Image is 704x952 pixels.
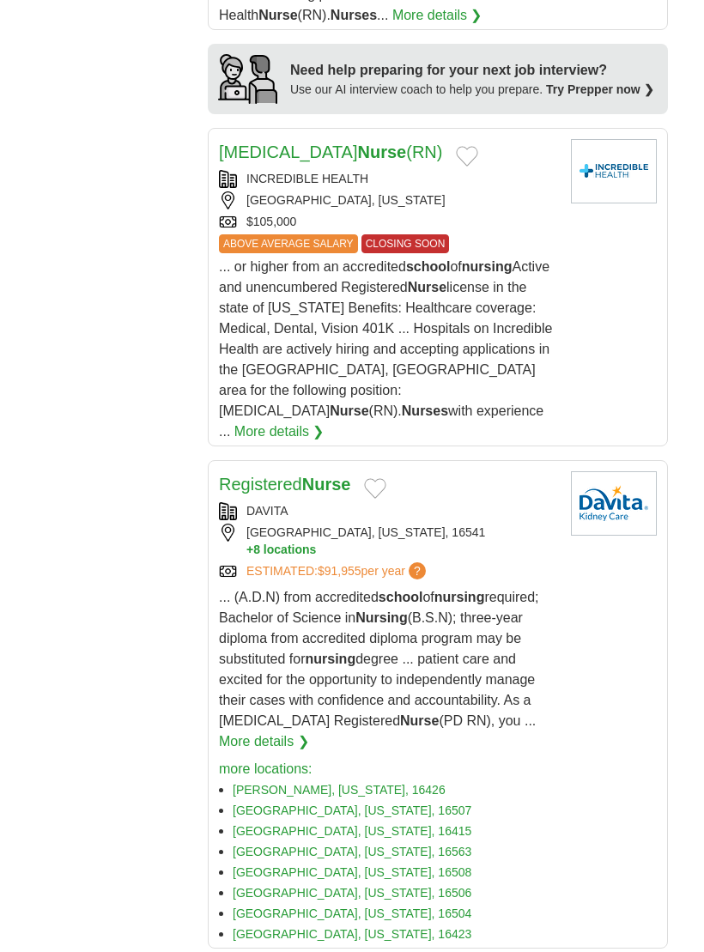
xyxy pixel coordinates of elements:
[246,542,557,558] button: +8 locations
[302,475,351,494] strong: Nurse
[219,731,309,752] a: More details ❯
[456,146,478,167] button: Add to favorite jobs
[219,475,350,494] a: RegisteredNurse
[331,8,377,22] strong: Nurses
[233,927,471,941] a: [GEOGRAPHIC_DATA], [US_STATE], 16423
[246,542,253,558] span: +
[246,562,429,580] a: ESTIMATED:$91,955per year?
[571,471,657,536] img: DaVita logo
[379,590,423,604] strong: school
[571,139,657,203] img: Company logo
[233,783,446,797] a: [PERSON_NAME], [US_STATE], 16426
[219,524,557,558] div: [GEOGRAPHIC_DATA], [US_STATE], 16541
[233,824,471,838] a: [GEOGRAPHIC_DATA], [US_STATE], 16415
[408,280,446,294] strong: Nurse
[233,886,471,900] a: [GEOGRAPHIC_DATA], [US_STATE], 16506
[358,142,407,161] strong: Nurse
[290,81,654,99] div: Use our AI interview coach to help you prepare.
[409,562,426,579] span: ?
[318,564,361,578] span: $91,955
[219,170,557,188] div: INCREDIBLE HEALTH
[219,234,358,253] span: ABOVE AVERAGE SALARY
[219,259,552,439] span: ... or higher from an accredited of Active and unencumbered Registered license in the state of [U...
[234,421,325,442] a: More details ❯
[219,759,557,779] p: more locations:
[330,403,368,418] strong: Nurse
[402,403,448,418] strong: Nurses
[233,803,471,817] a: [GEOGRAPHIC_DATA], [US_STATE], 16507
[434,590,485,604] strong: nursing
[233,865,471,879] a: [GEOGRAPHIC_DATA], [US_STATE], 16508
[355,610,407,625] strong: Nursing
[462,259,513,274] strong: nursing
[219,590,539,728] span: ... (A.D.N) from accredited of required; Bachelor of Science in (B.S.N); three-year diploma from ...
[400,713,439,728] strong: Nurse
[406,259,451,274] strong: school
[219,191,557,209] div: [GEOGRAPHIC_DATA], [US_STATE]
[219,213,557,231] div: $105,000
[364,478,386,499] button: Add to favorite jobs
[219,142,442,161] a: [MEDICAL_DATA]Nurse(RN)
[290,60,654,81] div: Need help preparing for your next job interview?
[233,907,471,920] a: [GEOGRAPHIC_DATA], [US_STATE], 16504
[361,234,450,253] span: CLOSING SOON
[306,652,356,666] strong: nursing
[546,82,654,96] a: Try Prepper now ❯
[392,5,482,26] a: More details ❯
[233,845,471,858] a: [GEOGRAPHIC_DATA], [US_STATE], 16563
[246,504,288,518] a: DAVITA
[258,8,297,22] strong: Nurse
